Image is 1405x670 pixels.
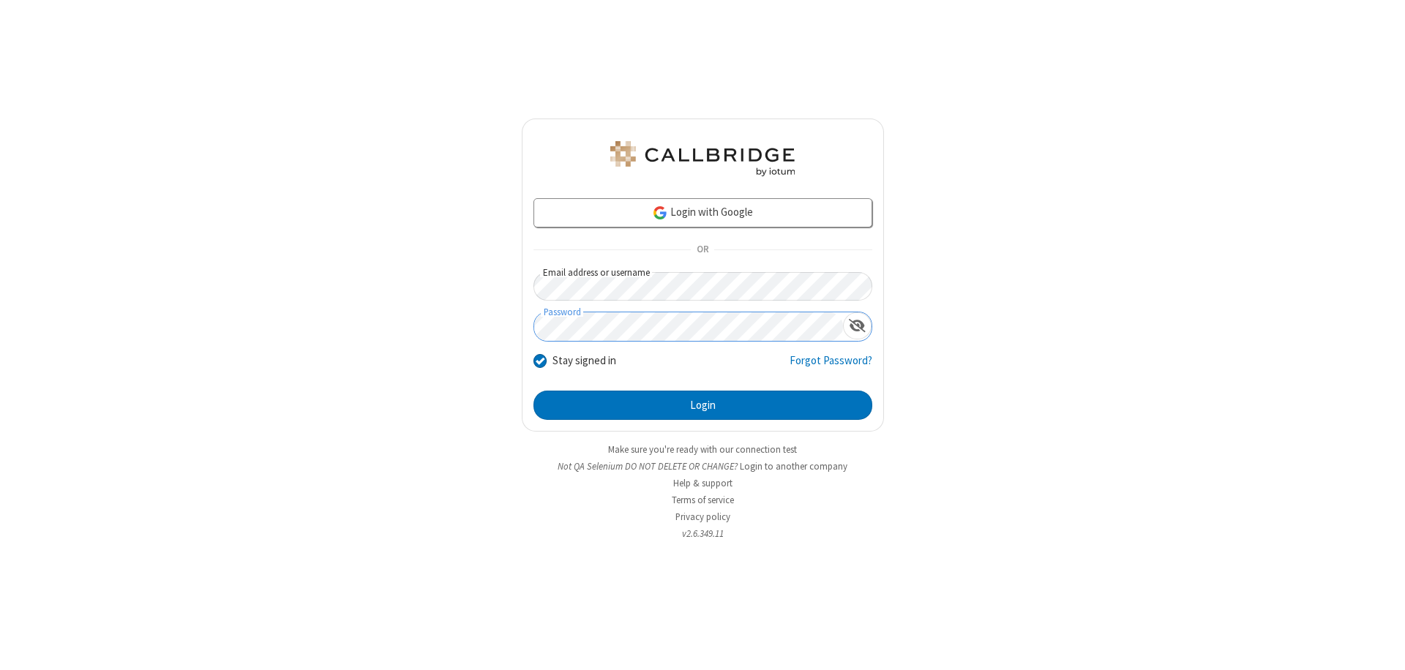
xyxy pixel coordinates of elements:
a: Privacy policy [675,511,730,523]
li: v2.6.349.11 [522,527,884,541]
button: Login to another company [740,459,847,473]
a: Help & support [673,477,733,489]
a: Terms of service [672,494,734,506]
div: Show password [843,312,872,339]
span: OR [691,240,714,260]
input: Email address or username [533,272,872,301]
label: Stay signed in [552,353,616,369]
img: google-icon.png [652,205,668,221]
a: Make sure you're ready with our connection test [608,443,797,456]
button: Login [533,391,872,420]
img: QA Selenium DO NOT DELETE OR CHANGE [607,141,798,176]
a: Forgot Password? [790,353,872,380]
a: Login with Google [533,198,872,227]
li: Not QA Selenium DO NOT DELETE OR CHANGE? [522,459,884,473]
input: Password [534,312,843,341]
